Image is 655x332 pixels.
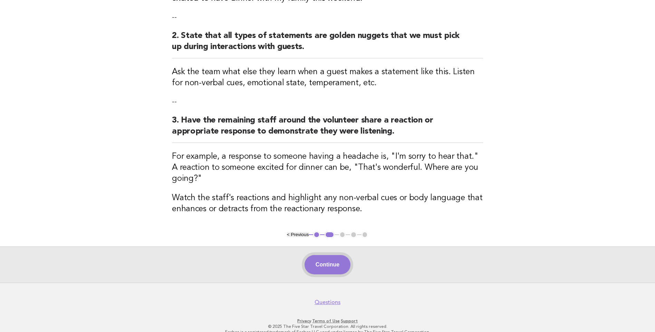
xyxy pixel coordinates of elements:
p: -- [172,97,483,107]
button: Continue [305,255,350,274]
a: Support [341,319,358,323]
button: 2 [325,231,335,238]
button: < Previous [287,232,309,237]
h3: For example, a response to someone having a headache is, "I'm sorry to hear that." A reaction to ... [172,151,483,184]
h3: Watch the staff's reactions and highlight any non-verbal cues or body language that enhances or d... [172,193,483,215]
h2: 2. State that all types of statements are golden nuggets that we must pick up during interactions... [172,30,483,58]
h2: 3. Have the remaining staff around the volunteer share a reaction or appropriate response to demo... [172,115,483,143]
a: Terms of Use [312,319,340,323]
button: 1 [313,231,320,238]
p: -- [172,12,483,22]
a: Questions [315,299,340,306]
p: · · [116,318,539,324]
h3: Ask the team what else they learn when a guest makes a statement like this. Listen for non-verbal... [172,67,483,89]
a: Privacy [297,319,311,323]
p: © 2025 The Five Star Travel Corporation. All rights reserved. [116,324,539,329]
